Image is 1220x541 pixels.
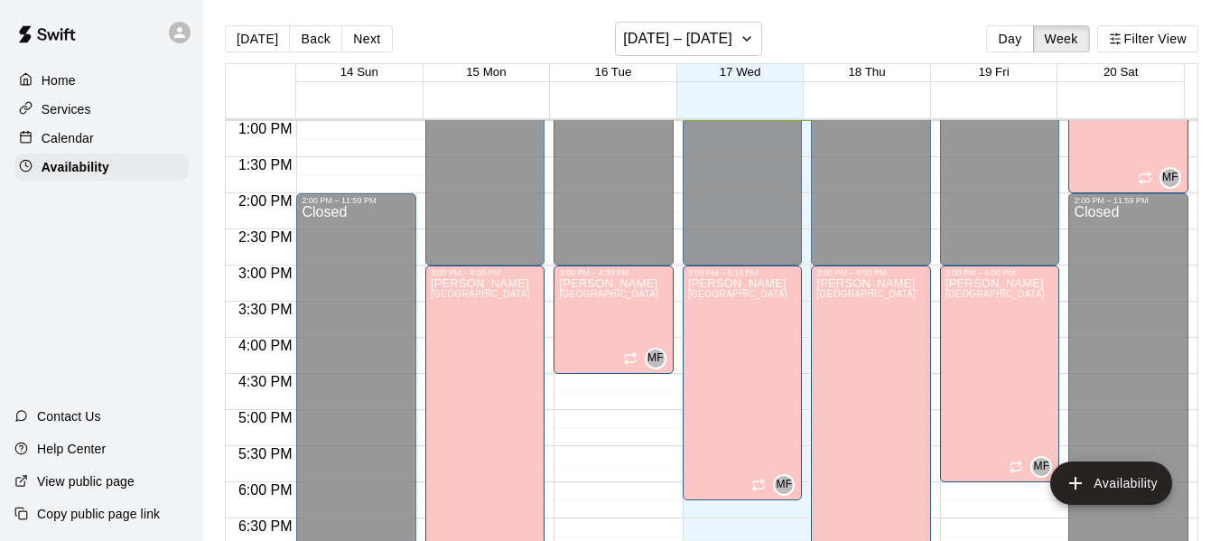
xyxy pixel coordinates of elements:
p: Services [42,100,91,118]
span: MF [647,350,664,368]
span: 2:00 PM [234,193,297,209]
div: 3:00 PM – 9:00 PM [431,268,540,277]
div: Matt Field [773,474,795,496]
div: Matt Field [1159,167,1181,189]
span: 5:00 PM [234,410,297,425]
div: 3:00 PM – 6:15 PM: Available [683,266,803,500]
button: 19 Fri [979,65,1010,79]
span: Recurring availability [623,351,638,366]
div: 3:00 PM – 9:00 PM [816,268,926,277]
span: 1:00 PM [234,121,297,136]
button: Filter View [1097,25,1198,52]
span: 6:30 PM [234,518,297,534]
span: 2:30 PM [234,229,297,245]
div: Matt Field [645,348,666,369]
span: [GEOGRAPHIC_DATA] [559,289,658,299]
button: 15 Mon [466,65,506,79]
p: Contact Us [37,407,101,425]
button: [DATE] [225,25,290,52]
a: Calendar [14,125,189,152]
button: 16 Tue [595,65,632,79]
span: [GEOGRAPHIC_DATA] [431,289,530,299]
p: Calendar [42,129,94,147]
span: 1:30 PM [234,157,297,173]
p: Help Center [37,440,106,458]
a: Home [14,67,189,94]
p: View public page [37,472,135,490]
span: [GEOGRAPHIC_DATA] [816,289,916,299]
span: 5:30 PM [234,446,297,462]
button: [DATE] – [DATE] [615,22,762,56]
span: [GEOGRAPHIC_DATA] [688,289,787,299]
p: Availability [42,158,109,176]
div: 3:00 PM – 6:00 PM: Available [940,266,1060,482]
div: 3:00 PM – 4:30 PM: Available [554,266,674,374]
div: 2:00 PM – 11:59 PM [1074,196,1183,205]
span: MF [1162,169,1178,187]
a: Availability [14,154,189,181]
button: 18 Thu [848,65,885,79]
button: 17 Wed [720,65,761,79]
div: 2:00 PM – 11:59 PM [302,196,411,205]
span: 4:00 PM [234,338,297,353]
button: 14 Sun [340,65,378,79]
span: 3:30 PM [234,302,297,317]
span: [GEOGRAPHIC_DATA] [945,289,1045,299]
button: add [1050,462,1172,505]
button: Next [341,25,392,52]
div: 3:00 PM – 6:15 PM [688,268,797,277]
button: Day [986,25,1033,52]
div: Matt Field [1030,456,1052,478]
span: Recurring availability [1138,171,1152,185]
span: 6:00 PM [234,482,297,498]
p: Copy public page link [37,505,160,523]
span: 4:30 PM [234,374,297,389]
button: Week [1033,25,1090,52]
h6: [DATE] – [DATE] [623,26,732,51]
p: Home [42,71,76,89]
a: Services [14,96,189,123]
button: Back [289,25,342,52]
span: MF [776,476,792,494]
span: 3:00 PM [234,266,297,281]
div: 3:00 PM – 6:00 PM [945,268,1055,277]
span: MF [1033,458,1049,476]
div: 3:00 PM – 4:30 PM [559,268,668,277]
span: Recurring availability [751,478,766,492]
button: 20 Sat [1104,65,1139,79]
span: Recurring availability [1009,460,1023,474]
